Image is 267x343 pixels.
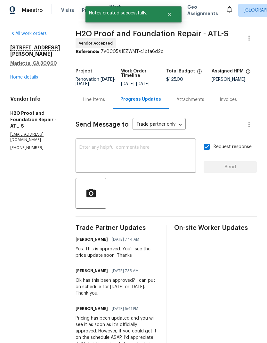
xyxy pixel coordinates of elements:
span: Projects [82,7,102,13]
div: Yes. This is approved. You’ll see the price update soon. Thanks [76,246,158,259]
span: [DATE] 7:35 AM [112,268,139,274]
span: [DATE] [136,82,150,86]
button: Close [159,8,180,21]
span: The hpm assigned to this work order. [246,69,251,77]
span: [DATE] 7:44 AM [112,236,139,243]
span: H2O Proof and Foundation Repair - ATL-S [76,30,229,38]
span: [DATE] [76,82,89,86]
div: 7V0C05X1EZWMT-c1bfa6d2d [76,48,257,55]
span: - [76,77,116,86]
span: Visits [61,7,74,13]
div: [PERSON_NAME] [212,77,257,82]
span: Notes created successfully. [85,6,159,20]
span: - [121,82,150,86]
span: On-site Worker Updates [174,225,257,231]
b: Reference: [76,49,99,54]
span: Trade Partner Updates [76,225,158,231]
span: Maestro [22,7,43,13]
a: All work orders [10,31,47,36]
span: Work Orders [109,4,126,17]
div: Progress Updates [120,96,161,103]
h6: [PERSON_NAME] [76,268,108,274]
span: Renovation [76,77,116,86]
span: $125.00 [166,77,183,82]
h5: Project [76,69,92,73]
span: Request response [214,144,252,150]
div: Line Items [83,96,105,103]
h6: [PERSON_NAME] [76,305,108,312]
h5: Assigned HPM [212,69,244,73]
div: Ok has this been approved? I can put on schedule for [DATE] or [DATE]. Thank you. [76,277,158,297]
div: Trade partner only [133,120,186,130]
h6: [PERSON_NAME] [76,236,108,243]
h5: Work Order Timeline [121,69,166,78]
span: [DATE] 5:41 PM [112,305,138,312]
span: Vendor Accepted [79,40,115,46]
span: Send Message to [76,121,129,128]
h4: Vendor Info [10,96,60,102]
span: [DATE] [121,82,134,86]
h5: H2O Proof and Foundation Repair - ATL-S [10,110,60,129]
span: Geo Assignments [187,4,218,17]
h5: Total Budget [166,69,195,73]
a: Home details [10,75,38,79]
div: Invoices [220,96,237,103]
span: The total cost of line items that have been proposed by Opendoor. This sum includes line items th... [197,69,202,77]
span: [DATE] [101,77,114,82]
div: Attachments [176,96,204,103]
